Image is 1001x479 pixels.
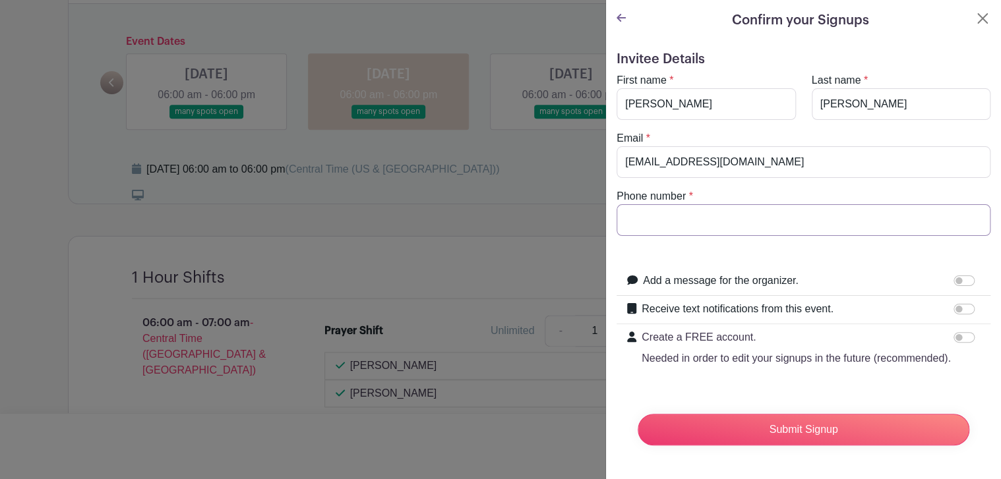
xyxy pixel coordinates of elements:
label: Last name [812,72,861,88]
label: First name [617,72,667,88]
button: Close [975,11,990,26]
label: Phone number [617,188,686,204]
label: Receive text notifications from this event. [642,301,834,317]
h5: Invitee Details [617,51,990,67]
p: Create a FREE account. [642,329,951,345]
h5: Confirm your Signups [732,11,869,30]
p: Needed in order to edit your signups in the future (recommended). [642,351,951,366]
label: Add a message for the organizer. [643,273,799,289]
label: Email [617,130,643,146]
input: Submit Signup [638,414,969,445]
